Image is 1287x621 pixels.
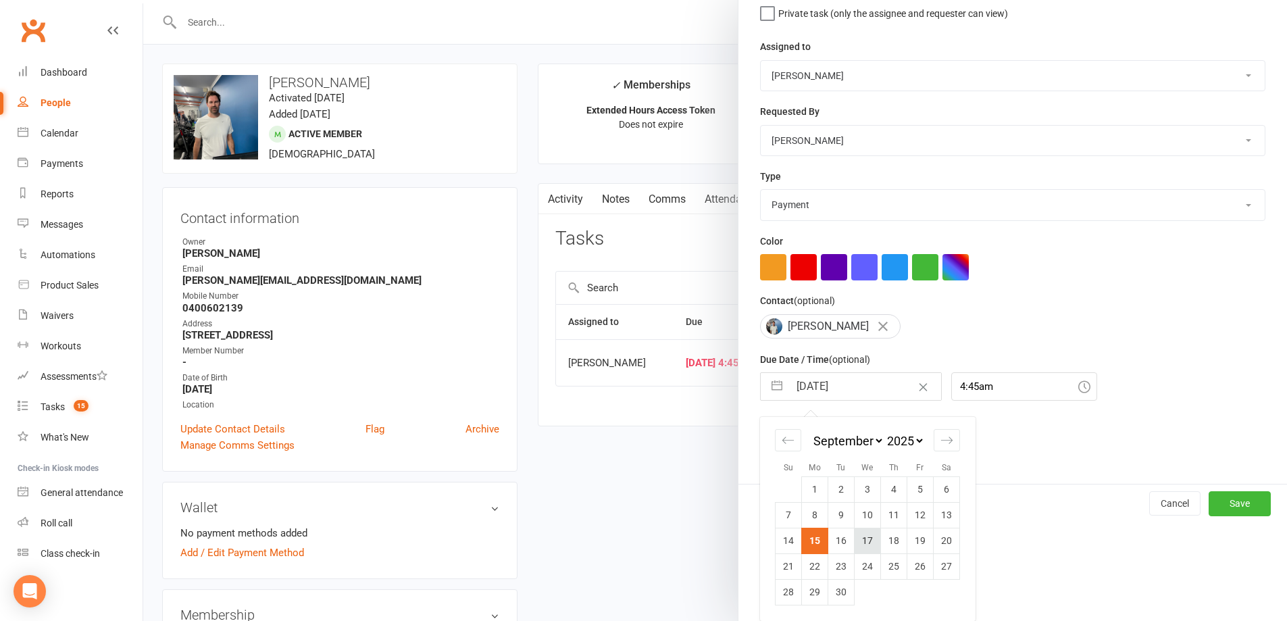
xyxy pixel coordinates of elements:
[41,67,87,78] div: Dashboard
[907,476,934,502] td: Friday, September 5, 2025
[809,463,821,472] small: Mo
[828,476,855,502] td: Tuesday, September 2, 2025
[16,14,50,47] a: Clubworx
[18,392,143,422] a: Tasks 15
[1209,491,1271,516] button: Save
[934,429,960,451] div: Move forward to switch to the next month.
[836,463,845,472] small: Tu
[828,502,855,528] td: Tuesday, September 9, 2025
[828,553,855,579] td: Tuesday, September 23, 2025
[760,293,835,308] label: Contact
[41,432,89,443] div: What's New
[784,463,793,472] small: Su
[776,502,802,528] td: Sunday, September 7, 2025
[907,528,934,553] td: Friday, September 19, 2025
[760,234,783,249] label: Color
[828,528,855,553] td: Tuesday, September 16, 2025
[907,502,934,528] td: Friday, September 12, 2025
[41,401,65,412] div: Tasks
[41,219,83,230] div: Messages
[934,476,960,502] td: Saturday, September 6, 2025
[14,575,46,607] div: Open Intercom Messenger
[855,476,881,502] td: Wednesday, September 3, 2025
[794,295,835,306] small: (optional)
[942,463,951,472] small: Sa
[881,528,907,553] td: Thursday, September 18, 2025
[18,88,143,118] a: People
[41,310,74,321] div: Waivers
[889,463,899,472] small: Th
[41,128,78,139] div: Calendar
[776,553,802,579] td: Sunday, September 21, 2025
[760,104,819,119] label: Requested By
[760,39,811,54] label: Assigned to
[41,158,83,169] div: Payments
[41,341,81,351] div: Workouts
[776,579,802,605] td: Sunday, September 28, 2025
[776,528,802,553] td: Sunday, September 14, 2025
[18,179,143,209] a: Reports
[41,548,100,559] div: Class check-in
[18,118,143,149] a: Calendar
[881,553,907,579] td: Thursday, September 25, 2025
[18,508,143,539] a: Roll call
[41,280,99,291] div: Product Sales
[855,502,881,528] td: Wednesday, September 10, 2025
[18,240,143,270] a: Automations
[775,429,801,451] div: Move backward to switch to the previous month.
[855,528,881,553] td: Wednesday, September 17, 2025
[760,417,975,621] div: Calendar
[766,318,782,334] img: Paul Bell
[18,478,143,508] a: General attendance kiosk mode
[802,502,828,528] td: Monday, September 8, 2025
[760,169,781,184] label: Type
[1149,491,1201,516] button: Cancel
[41,371,107,382] div: Assessments
[18,149,143,179] a: Payments
[41,189,74,199] div: Reports
[18,57,143,88] a: Dashboard
[881,502,907,528] td: Thursday, September 11, 2025
[41,518,72,528] div: Roll call
[760,314,901,339] div: [PERSON_NAME]
[911,374,935,399] button: Clear Date
[881,476,907,502] td: Thursday, September 4, 2025
[861,463,873,472] small: We
[802,553,828,579] td: Monday, September 22, 2025
[18,270,143,301] a: Product Sales
[760,414,838,428] label: Email preferences
[828,579,855,605] td: Tuesday, September 30, 2025
[934,528,960,553] td: Saturday, September 20, 2025
[18,539,143,569] a: Class kiosk mode
[18,209,143,240] a: Messages
[802,476,828,502] td: Monday, September 1, 2025
[74,400,89,412] span: 15
[916,463,924,472] small: Fr
[41,249,95,260] div: Automations
[760,352,870,367] label: Due Date / Time
[934,502,960,528] td: Saturday, September 13, 2025
[18,331,143,362] a: Workouts
[18,301,143,331] a: Waivers
[855,553,881,579] td: Wednesday, September 24, 2025
[907,553,934,579] td: Friday, September 26, 2025
[18,422,143,453] a: What's New
[802,579,828,605] td: Monday, September 29, 2025
[778,3,1008,19] span: Private task (only the assignee and requester can view)
[18,362,143,392] a: Assessments
[934,553,960,579] td: Saturday, September 27, 2025
[829,354,870,365] small: (optional)
[41,97,71,108] div: People
[41,487,123,498] div: General attendance
[802,528,828,553] td: Selected. Monday, September 15, 2025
